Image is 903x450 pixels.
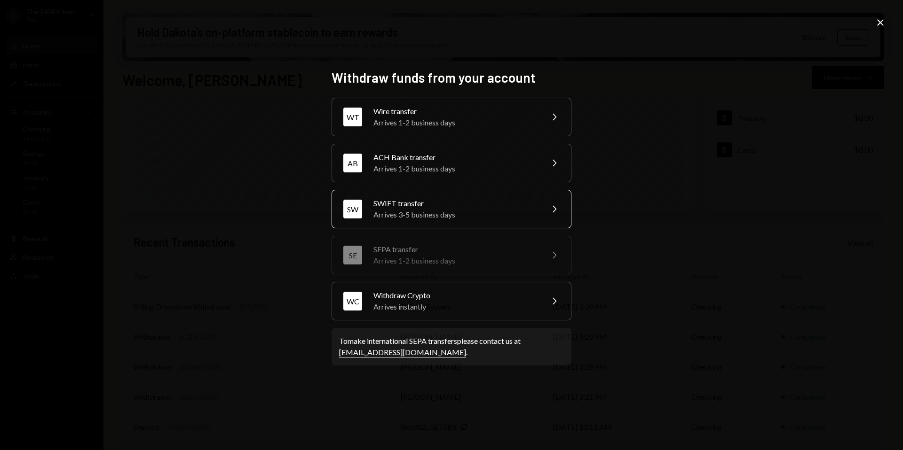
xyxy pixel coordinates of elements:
[332,69,571,87] h2: Withdraw funds from your account
[343,292,362,310] div: WC
[332,98,571,136] button: WTWire transferArrives 1-2 business days
[373,301,537,312] div: Arrives instantly
[373,152,537,163] div: ACH Bank transfer
[373,290,537,301] div: Withdraw Crypto
[373,255,537,266] div: Arrives 1-2 business days
[332,144,571,182] button: ABACH Bank transferArrives 1-2 business days
[332,282,571,320] button: WCWithdraw CryptoArrives instantly
[339,348,466,357] a: [EMAIL_ADDRESS][DOMAIN_NAME]
[373,163,537,174] div: Arrives 1-2 business days
[373,117,537,128] div: Arrives 1-2 business days
[373,106,537,117] div: Wire transfer
[332,236,571,274] button: SESEPA transferArrives 1-2 business days
[332,190,571,228] button: SWSWIFT transferArrives 3-5 business days
[343,108,362,126] div: WT
[373,209,537,220] div: Arrives 3-5 business days
[343,246,362,264] div: SE
[339,335,564,358] div: To make international SEPA transfers please contact us at .
[373,198,537,209] div: SWIFT transfer
[343,154,362,172] div: AB
[373,244,537,255] div: SEPA transfer
[343,200,362,218] div: SW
